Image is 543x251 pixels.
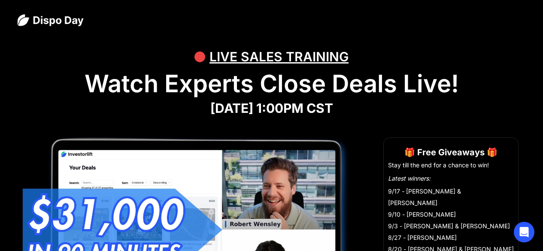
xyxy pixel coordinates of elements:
[209,44,349,70] div: LIVE SALES TRAINING
[210,100,333,116] strong: [DATE] 1:00PM CST
[514,222,534,242] div: Open Intercom Messenger
[404,147,497,157] strong: 🎁 Free Giveaways 🎁
[388,161,514,169] li: Stay till the end for a chance to win!
[17,70,526,98] h1: Watch Experts Close Deals Live!
[388,175,431,182] em: Latest winners:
